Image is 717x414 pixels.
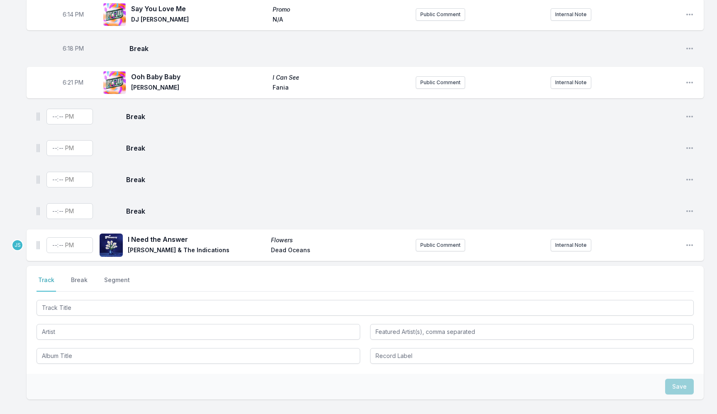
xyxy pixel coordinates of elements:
button: Internal Note [551,239,591,251]
img: Drag Handle [37,144,40,152]
img: Drag Handle [37,241,40,249]
span: Fania [273,83,409,93]
button: Open playlist item options [685,144,694,152]
p: Jeremy Sole [12,239,23,251]
span: Timestamp [63,10,84,19]
input: Timestamp [46,140,93,156]
img: Flowers [100,234,123,257]
span: Dead Oceans [271,246,409,256]
button: Open playlist item options [685,44,694,53]
button: Open playlist item options [685,112,694,121]
span: [PERSON_NAME] [131,83,268,93]
img: Drag Handle [37,207,40,215]
button: Open playlist item options [685,207,694,215]
button: Track [37,276,56,292]
input: Record Label [370,348,694,364]
span: Promo [273,5,409,14]
button: Internal Note [551,76,591,89]
button: Internal Note [551,8,591,21]
span: Timestamp [63,44,84,53]
span: Break [126,206,679,216]
button: Open playlist item options [685,241,694,249]
button: Open playlist item options [685,10,694,19]
span: Break [126,112,679,122]
span: I Can See [273,73,409,82]
span: [PERSON_NAME] & The Indications [128,246,266,256]
span: Say You Love Me [131,4,268,14]
span: Ooh Baby Baby [131,72,268,82]
span: Break [126,143,679,153]
span: N/A [273,15,409,25]
img: I Can See [103,71,126,94]
input: Featured Artist(s), comma separated [370,324,694,340]
img: Promo [103,3,126,26]
span: Break [126,175,679,185]
input: Timestamp [46,109,93,124]
input: Timestamp [46,172,93,188]
span: Timestamp [63,78,83,87]
span: DJ [PERSON_NAME] [131,15,268,25]
input: Track Title [37,300,694,316]
button: Segment [102,276,132,292]
span: I Need the Answer [128,234,266,244]
button: Break [69,276,89,292]
span: Break [129,44,679,54]
button: Save [665,379,694,395]
button: Public Comment [416,76,465,89]
button: Public Comment [416,239,465,251]
img: Drag Handle [37,175,40,184]
input: Album Title [37,348,360,364]
img: Drag Handle [37,112,40,121]
span: Flowers [271,236,409,244]
button: Public Comment [416,8,465,21]
input: Timestamp [46,237,93,253]
input: Timestamp [46,203,93,219]
button: Open playlist item options [685,78,694,87]
button: Open playlist item options [685,175,694,184]
input: Artist [37,324,360,340]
